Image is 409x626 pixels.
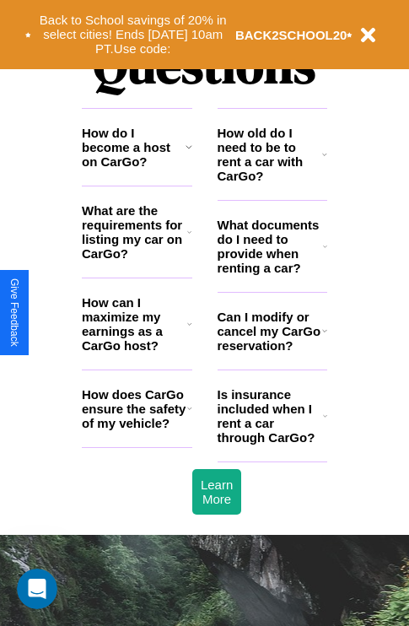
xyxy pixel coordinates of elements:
h3: How do I become a host on CarGo? [82,126,186,169]
button: Back to School savings of 20% in select cities! Ends [DATE] 10am PT.Use code: [31,8,235,61]
h3: Is insurance included when I rent a car through CarGo? [218,387,323,445]
button: Learn More [192,469,241,515]
h3: How can I maximize my earnings as a CarGo host? [82,295,187,353]
h3: How old do I need to be to rent a car with CarGo? [218,126,323,183]
h3: What documents do I need to provide when renting a car? [218,218,324,275]
iframe: Intercom live chat [17,569,57,609]
b: BACK2SCHOOL20 [235,28,347,42]
h3: How does CarGo ensure the safety of my vehicle? [82,387,187,430]
h3: What are the requirements for listing my car on CarGo? [82,203,187,261]
h3: Can I modify or cancel my CarGo reservation? [218,310,322,353]
div: Give Feedback [8,278,20,347]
